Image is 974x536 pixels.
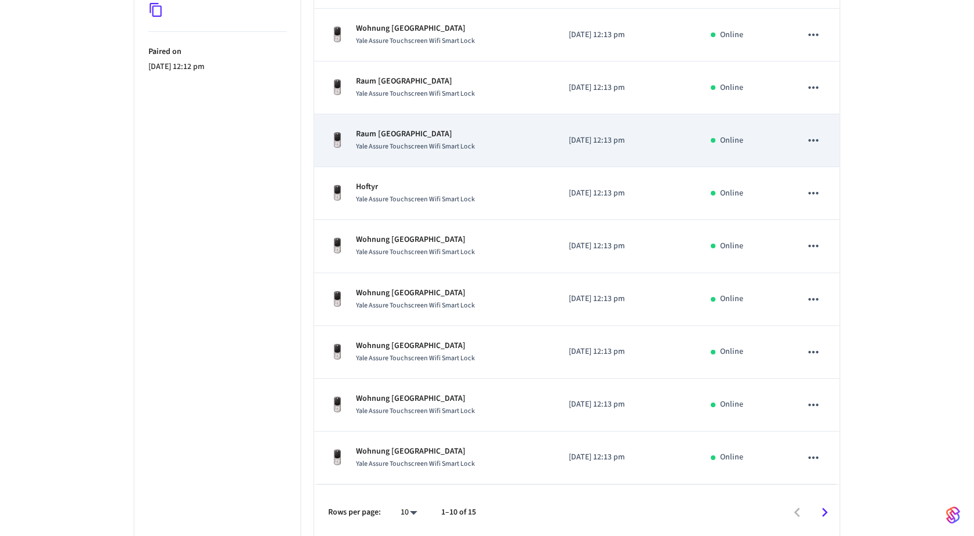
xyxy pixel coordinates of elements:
img: Yale Assure Touchscreen Wifi Smart Lock, Satin Nickel, Front [328,131,347,150]
p: Raum [GEOGRAPHIC_DATA] [356,75,475,88]
p: 1–10 of 15 [441,506,476,519]
img: SeamLogoGradient.69752ec5.svg [946,506,960,524]
p: [DATE] 12:13 pm [569,135,683,147]
p: Wohnung [GEOGRAPHIC_DATA] [356,340,475,352]
span: Yale Assure Touchscreen Wifi Smart Lock [356,300,475,310]
p: Paired on [148,46,286,58]
p: [DATE] 12:13 pm [569,346,683,358]
p: Online [720,82,743,94]
p: Wohnung [GEOGRAPHIC_DATA] [356,23,475,35]
p: [DATE] 12:12 pm [148,61,286,73]
p: [DATE] 12:13 pm [569,399,683,411]
img: Yale Assure Touchscreen Wifi Smart Lock, Satin Nickel, Front [328,343,347,361]
p: Online [720,399,743,411]
button: Go to next page [811,499,838,526]
span: Yale Assure Touchscreen Wifi Smart Lock [356,459,475,469]
div: 10 [395,504,423,521]
p: Wohnung [GEOGRAPHIC_DATA] [356,446,475,458]
p: Online [720,240,743,252]
p: [DATE] 12:13 pm [569,187,683,200]
p: [DATE] 12:13 pm [569,240,683,252]
p: [DATE] 12:13 pm [569,82,683,94]
p: Online [720,451,743,463]
span: Yale Assure Touchscreen Wifi Smart Lock [356,142,475,151]
p: [DATE] 12:13 pm [569,293,683,305]
p: Wohnung [GEOGRAPHIC_DATA] [356,393,475,405]
span: Yale Assure Touchscreen Wifi Smart Lock [356,89,475,99]
p: Online [720,293,743,305]
img: Yale Assure Touchscreen Wifi Smart Lock, Satin Nickel, Front [328,396,347,414]
p: Raum [GEOGRAPHIC_DATA] [356,128,475,140]
img: Yale Assure Touchscreen Wifi Smart Lock, Satin Nickel, Front [328,237,347,255]
p: Online [720,187,743,200]
span: Yale Assure Touchscreen Wifi Smart Lock [356,353,475,363]
img: Yale Assure Touchscreen Wifi Smart Lock, Satin Nickel, Front [328,26,347,44]
p: Online [720,346,743,358]
img: Yale Assure Touchscreen Wifi Smart Lock, Satin Nickel, Front [328,184,347,202]
img: Yale Assure Touchscreen Wifi Smart Lock, Satin Nickel, Front [328,78,347,97]
p: Rows per page: [328,506,381,519]
p: Wohnung [GEOGRAPHIC_DATA] [356,234,475,246]
img: Yale Assure Touchscreen Wifi Smart Lock, Satin Nickel, Front [328,290,347,309]
p: [DATE] 12:13 pm [569,29,683,41]
p: Online [720,135,743,147]
img: Yale Assure Touchscreen Wifi Smart Lock, Satin Nickel, Front [328,448,347,467]
span: Yale Assure Touchscreen Wifi Smart Lock [356,36,475,46]
span: Yale Assure Touchscreen Wifi Smart Lock [356,194,475,204]
span: Yale Assure Touchscreen Wifi Smart Lock [356,247,475,257]
p: Online [720,29,743,41]
p: Hoftyr [356,181,475,193]
p: [DATE] 12:13 pm [569,451,683,463]
p: Wohnung [GEOGRAPHIC_DATA] [356,287,475,299]
span: Yale Assure Touchscreen Wifi Smart Lock [356,406,475,416]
